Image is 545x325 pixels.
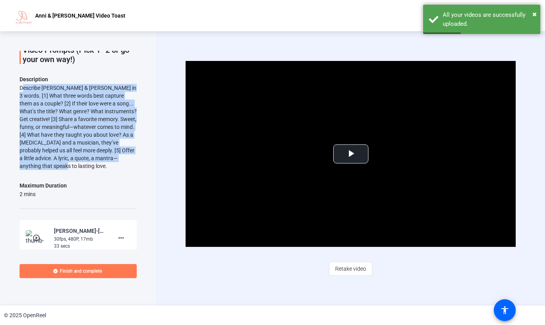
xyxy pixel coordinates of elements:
[20,264,137,278] button: Finish and complete
[20,190,67,198] div: 2 mins
[116,233,126,243] mat-icon: more_horiz
[26,230,49,246] img: thumb-nail
[443,11,534,28] div: All your videos are successfully uploaded.
[16,8,31,23] img: OpenReel logo
[20,181,67,190] div: Maximum Duration
[20,84,137,170] div: Describe [PERSON_NAME] & [PERSON_NAME] in 3 words. [1] What three words best capture them as a co...
[532,8,537,20] button: Close
[20,75,137,84] p: Description
[4,311,46,320] div: © 2025 OpenReel
[23,45,137,64] p: Video Prompts (Pick 1–2 or go your own way!)
[54,226,106,236] div: [PERSON_NAME]-[PERSON_NAME] Video Toast-1756073885919-webcam
[186,61,516,247] div: Video Player
[60,268,102,274] span: Finish and complete
[335,261,366,276] span: Retake video
[54,243,106,250] div: 33 secs
[333,145,368,164] button: Play Video
[54,236,106,243] div: 30fps, 480P, 17mb
[500,305,509,315] mat-icon: accessibility
[35,11,125,20] p: Anni & [PERSON_NAME] Video Toast
[329,262,372,276] button: Retake video
[532,9,537,19] span: ×
[32,234,42,242] mat-icon: play_circle_outline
